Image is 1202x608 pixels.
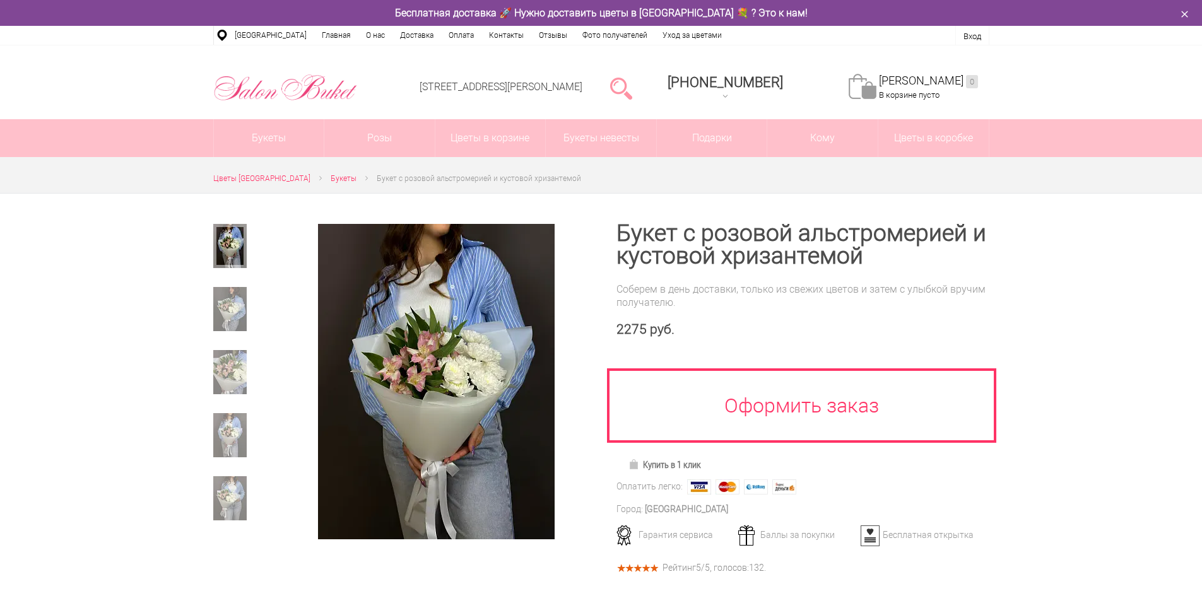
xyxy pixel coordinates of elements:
span: Цветы [GEOGRAPHIC_DATA] [213,174,310,183]
a: Цветы [GEOGRAPHIC_DATA] [213,172,310,185]
img: MasterCard [716,479,739,494]
a: Подарки [657,119,767,157]
span: В корзине пусто [879,90,940,100]
a: О нас [358,26,392,45]
div: Бесплатная доставка 🚀 Нужно доставить цветы в [GEOGRAPHIC_DATA] 💐 ? Это к нам! [204,6,999,20]
div: Оплатить легко: [616,480,683,493]
a: Уход за цветами [655,26,729,45]
div: [GEOGRAPHIC_DATA] [645,503,728,516]
a: Розы [324,119,435,157]
span: 5 [696,563,701,573]
a: Оформить заказ [607,368,997,443]
img: Webmoney [744,479,768,494]
a: [PERSON_NAME] [879,74,978,88]
a: Букеты [214,119,324,157]
span: Кому [767,119,878,157]
span: 132 [749,563,764,573]
img: Цветы Нижний Новгород [213,71,358,104]
div: Баллы за покупки [734,529,858,541]
a: Букеты невесты [546,119,656,157]
div: Рейтинг /5, голосов: . [663,564,766,571]
span: [PHONE_NUMBER] [668,74,783,90]
img: Visa [687,479,711,494]
img: Купить в 1 клик [628,459,643,469]
a: Букеты [331,172,356,185]
div: Город: [616,503,643,516]
div: Соберем в день доставки, только из свежих цветов и затем с улыбкой вручим получателю. [616,283,989,309]
a: Оплата [441,26,481,45]
div: Бесплатная открытка [856,529,981,541]
img: Яндекс Деньги [772,479,796,494]
ins: 0 [966,75,978,88]
a: Увеличить [286,224,586,539]
a: Вход [963,32,981,41]
h1: Букет с розовой альстромерией и кустовой хризантемой [616,222,989,267]
a: Купить в 1 клик [623,456,707,474]
span: Букет с розовой альстромерией и кустовой хризантемой [377,174,581,183]
a: [GEOGRAPHIC_DATA] [227,26,314,45]
a: Цветы в коробке [878,119,989,157]
a: [PHONE_NUMBER] [660,70,791,106]
a: Фото получателей [575,26,655,45]
a: Цветы в корзине [435,119,546,157]
a: Контакты [481,26,531,45]
a: Главная [314,26,358,45]
img: Букет с розовой альстромерией и кустовой хризантемой [318,224,555,539]
div: 2275 руб. [616,322,989,337]
a: Отзывы [531,26,575,45]
a: [STREET_ADDRESS][PERSON_NAME] [420,81,582,93]
div: Гарантия сервиса [612,529,736,541]
a: Доставка [392,26,441,45]
span: Букеты [331,174,356,183]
